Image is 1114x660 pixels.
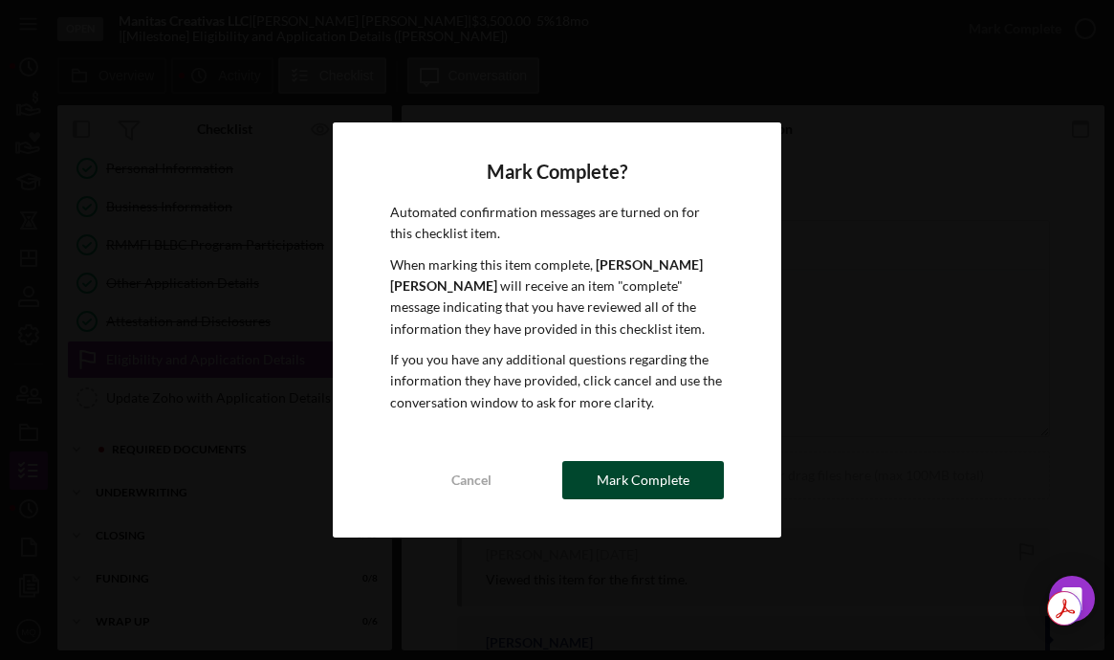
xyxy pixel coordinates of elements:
[390,202,725,245] p: Automated confirmation messages are turned on for this checklist item.
[562,461,725,499] button: Mark Complete
[1049,576,1095,622] div: Open Intercom Messenger
[390,161,725,183] h4: Mark Complete?
[390,349,725,413] p: If you you have any additional questions regarding the information they have provided, click canc...
[390,461,553,499] button: Cancel
[390,256,703,294] b: [PERSON_NAME] [PERSON_NAME]
[597,461,689,499] div: Mark Complete
[451,461,491,499] div: Cancel
[390,254,725,341] p: When marking this item complete, will receive an item "complete" message indicating that you have...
